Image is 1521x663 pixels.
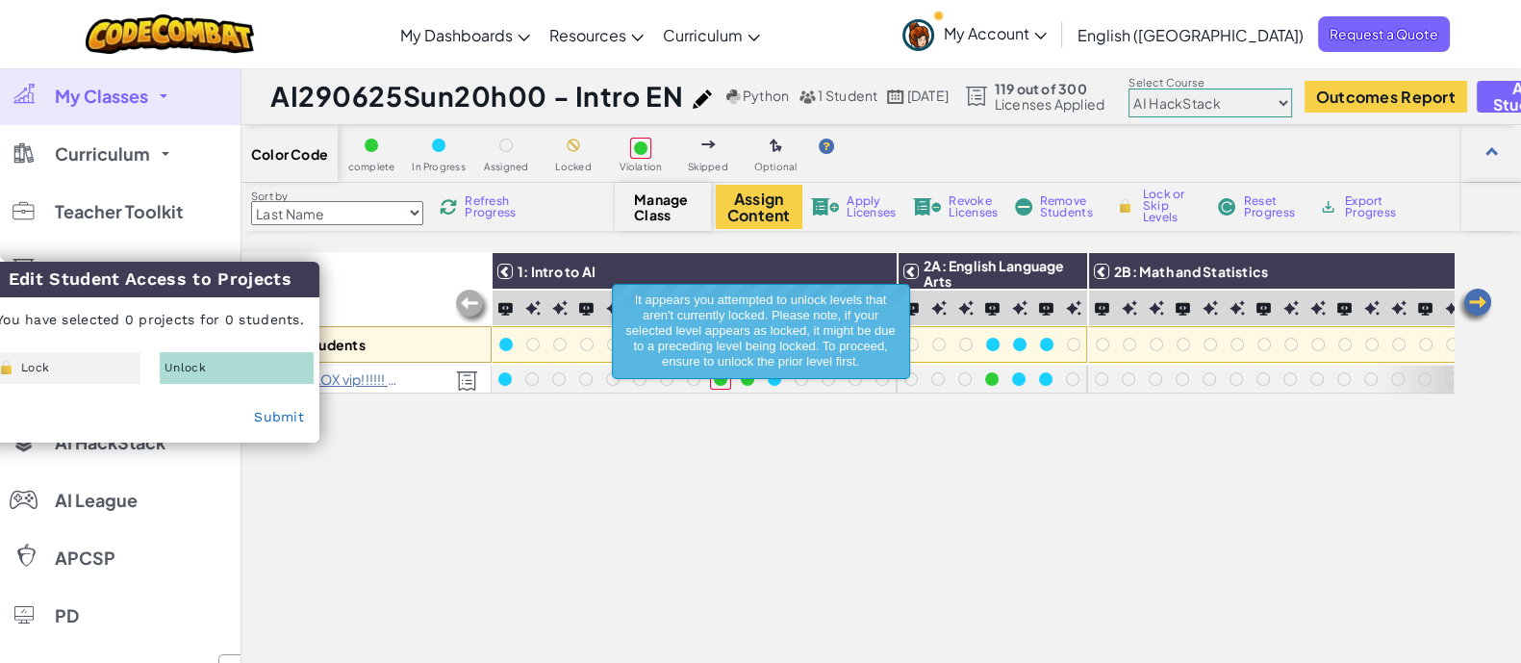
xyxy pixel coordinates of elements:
[799,89,816,104] img: MultipleUsers.png
[688,162,728,172] span: Skipped
[1077,25,1304,45] span: English ([GEOGRAPHIC_DATA])
[701,140,716,148] img: IconSkippedLevel.svg
[907,87,949,104] span: [DATE]
[811,198,840,216] img: IconLicenseApply.svg
[1283,300,1299,316] img: IconCreate.svg
[21,362,49,373] span: Lock
[944,23,1047,43] span: My Account
[498,302,512,315] img: IconLearn.svg
[86,14,254,54] img: CodeCombat logo
[1149,300,1164,316] img: IconCreate.svg
[847,195,896,218] span: Apply Licenses
[904,302,918,315] img: IconLearn.svg
[1128,75,1292,90] label: Select Course
[819,139,834,154] img: IconHint.svg
[1305,81,1467,113] button: Outcomes Report
[552,300,568,316] img: IconCreate.svg
[1143,189,1200,223] span: Lock or Skip Levels
[1456,287,1494,325] img: Arrow_Left.png
[1256,302,1270,315] img: IconLearn.svg
[1176,302,1189,315] img: IconLearn.svg
[579,302,593,315] img: IconLearn.svg
[251,189,423,204] label: Sort by
[1095,302,1108,315] img: IconLearn.svg
[949,195,998,218] span: Revoke Licenses
[754,162,798,172] span: Optional
[391,9,540,61] a: My Dashboards
[1217,198,1236,216] img: IconReset.svg
[1391,300,1407,316] img: IconCreate.svg
[465,195,524,218] span: Refresh Progress
[1039,302,1052,315] img: IconLearn.svg
[625,293,895,369] span: It appears you attempted to unlock levels that aren't currently locked. Please note, if your sele...
[284,337,366,352] p: All Students
[663,25,743,45] span: Curriculum
[606,300,621,316] img: IconCreate.svg
[995,96,1105,112] span: Licenses Applied
[412,162,466,172] span: In Progress
[893,4,1056,64] a: My Account
[1114,263,1268,280] span: 2B: Math and Statistics
[1115,197,1135,215] img: IconLock.svg
[1318,16,1450,52] a: Request a Quote
[902,19,934,51] img: avatar
[55,434,165,451] span: AI HackStack
[1068,9,1313,61] a: English ([GEOGRAPHIC_DATA])
[743,87,789,104] span: Python
[1012,300,1027,316] img: IconCreate.svg
[1203,300,1218,316] img: IconCreate.svg
[1122,300,1137,316] img: IconCreate.svg
[913,198,942,216] img: IconLicenseRevoke.svg
[254,409,304,424] a: Submit
[1364,300,1380,316] img: IconCreate.svg
[251,146,328,162] span: Color Code
[1319,198,1337,216] img: IconArchive.svg
[283,371,403,387] p: ROBLOX vip!!!!!! GrandparkAI
[549,25,626,45] span: Resources
[55,203,183,220] span: Teacher Toolkit
[693,89,712,109] img: iconPencil.svg
[540,9,653,61] a: Resources
[1310,300,1326,316] img: IconCreate.svg
[726,89,741,104] img: python.png
[165,362,206,373] span: Unlock
[484,162,529,172] span: Assigned
[770,139,782,154] img: IconOptionalLevel.svg
[555,162,591,172] span: Locked
[1066,300,1081,316] img: IconCreate.svg
[653,9,770,61] a: Curriculum
[985,302,999,315] img: IconLearn.svg
[887,89,904,104] img: calendar.svg
[995,81,1105,96] span: 119 out of 300
[55,261,158,278] span: My Licenses
[1244,195,1302,218] span: Reset Progress
[55,492,138,509] span: AI League
[619,162,662,172] span: Violation
[1015,198,1032,216] img: IconRemoveStudents.svg
[1229,300,1245,316] img: IconCreate.svg
[1040,195,1098,218] span: Remove Students
[525,300,541,316] img: IconCreate.svg
[456,370,478,392] img: Licensed
[55,145,150,163] span: Curriculum
[924,257,1065,290] span: 2A: English Language Arts
[270,78,683,115] h1: AI290625Sun20h00 - Intro EN
[348,162,395,172] span: complete
[518,263,596,280] span: 1: Intro to AI
[1445,300,1460,316] img: IconCreate.svg
[1337,302,1351,315] img: IconLearn.svg
[453,288,492,326] img: Arrow_Left_Inactive.png
[818,87,877,104] span: 1 Student
[439,197,458,217] img: IconReload.svg
[634,191,691,222] span: Manage Class
[958,300,974,316] img: IconCreate.svg
[716,185,802,229] button: Assign Content
[55,88,148,105] span: My Classes
[400,25,513,45] span: My Dashboards
[1418,302,1432,315] img: IconLearn.svg
[931,300,947,316] img: IconCreate.svg
[1345,195,1404,218] span: Export Progress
